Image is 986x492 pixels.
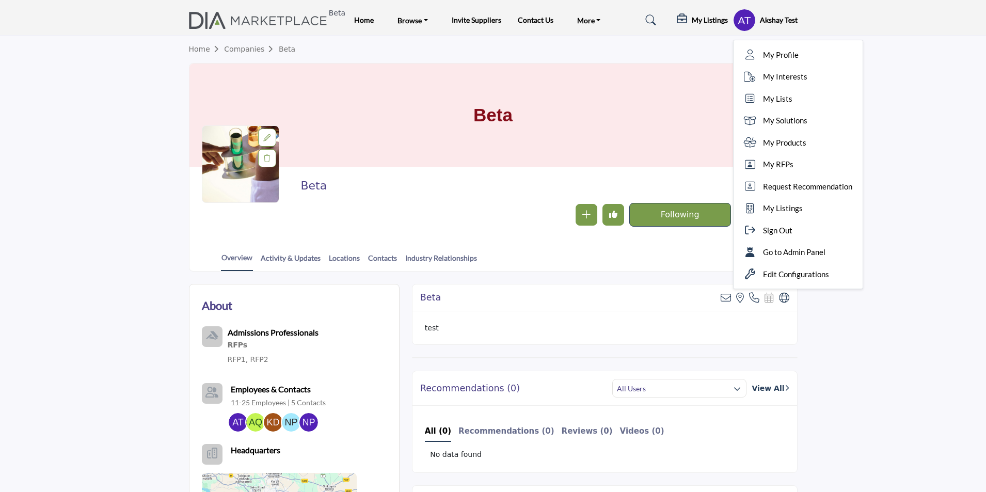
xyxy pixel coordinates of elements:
[231,398,326,408] a: 11-25 Employees | 5 Contacts
[620,426,664,436] b: Videos (0)
[250,355,268,363] a: RFP2
[737,132,859,154] a: My Products
[189,12,333,29] a: Beta
[737,44,859,66] a: My Profile
[299,413,318,432] img: NP P.
[354,15,374,24] a: Home
[258,129,276,147] div: Aspect Ratio:1:1,Size:400x400px
[562,426,613,436] b: Reviews (0)
[430,449,482,460] span: No data found
[246,413,265,432] img: Akshay Q.
[737,197,859,219] a: My Listings
[425,426,451,436] b: All (0)
[473,64,513,167] h1: Beta
[763,71,807,83] span: My Interests
[452,15,501,24] a: Invite Suppliers
[224,45,279,53] a: Companies
[763,93,792,105] span: My Lists
[760,15,798,25] h5: Akshay Test
[420,292,441,303] h2: Beta
[202,297,232,314] h2: About
[692,15,728,25] h5: My Listings
[737,88,859,110] a: My Lists
[763,268,829,280] span: Edit Configurations
[202,444,222,465] button: Headquarter icon
[300,179,584,193] h2: Beta
[763,181,852,193] span: Request Recommendation
[202,326,222,347] button: Category Icon
[368,252,397,271] a: Contacts
[228,327,319,337] b: Admissions Professionals
[763,115,807,126] span: My Solutions
[282,413,300,432] img: Nirmal P.
[221,252,253,271] a: Overview
[737,153,859,176] a: My RFPs
[202,383,222,404] button: Contact-Employee Icon
[602,204,624,226] button: Undo like
[202,383,222,404] a: Link of redirect to contact page
[420,383,520,394] h2: Recommendations (0)
[390,13,435,27] a: Browse
[677,14,728,26] div: My Listings
[405,252,478,271] a: Industry Relationships
[763,137,806,149] span: My Products
[231,383,311,395] a: Employees & Contacts
[752,383,789,394] a: View All
[412,311,797,344] div: test
[570,13,608,27] a: More
[763,225,792,236] span: Sign Out
[228,339,319,352] div: Lorem ipsum get plan
[763,158,793,170] span: My RFPs
[260,252,321,271] a: Activity & Updates
[629,203,731,227] button: Following
[458,426,554,436] b: Recommendations (0)
[189,45,225,53] a: Home
[328,252,360,271] a: Locations
[279,45,295,53] a: Beta
[763,246,825,258] span: Go to Admin Panel
[231,444,280,456] b: Headquarters
[635,12,663,28] a: Search
[518,15,553,24] a: Contact Us
[617,384,646,394] h2: All Users
[733,9,756,31] button: Show hide supplier dropdown
[228,329,319,337] a: Admissions Professionals
[228,355,248,363] a: RFP1,
[612,379,746,398] button: All Users
[763,49,799,61] span: My Profile
[737,109,859,132] a: My Solutions
[229,413,247,432] img: Akshay T.
[763,202,803,214] span: My Listings
[189,12,333,29] img: site Logo
[231,384,311,394] b: Employees & Contacts
[329,9,345,18] h6: Beta
[264,413,282,432] img: Krushnpal D.
[737,66,859,88] a: My Interests
[228,339,319,352] a: RFPs
[737,176,859,198] a: Request Recommendation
